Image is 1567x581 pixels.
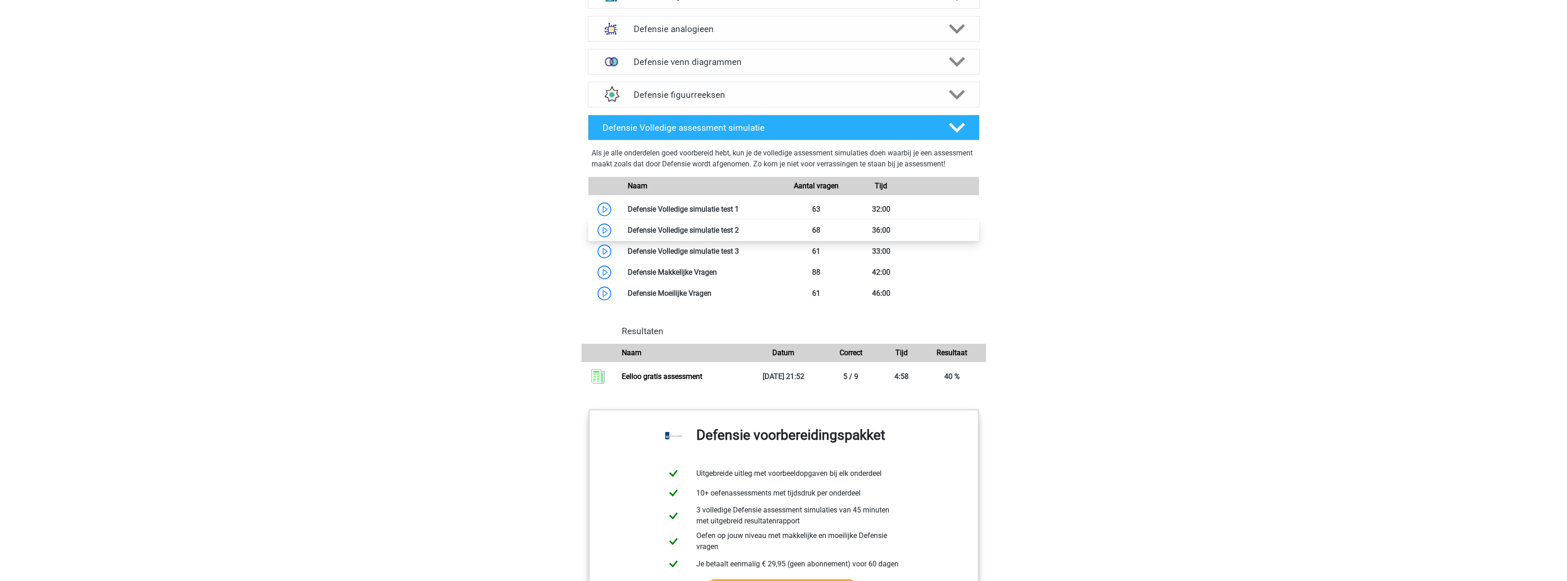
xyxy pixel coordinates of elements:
[603,123,934,133] h4: Defensie Volledige assessment simulatie
[817,347,884,358] div: Correct
[584,16,983,42] a: analogieen Defensie analogieen
[634,57,933,67] h4: Defensie venn diagrammen
[599,17,623,41] img: analogieen
[634,24,933,34] h4: Defensie analogieen
[884,347,918,358] div: Tijd
[621,204,784,215] div: Defensie Volledige simulatie test 1
[750,347,817,358] div: Datum
[592,148,976,173] div: Als je alle onderdelen goed voorbereid hebt, kun je de volledige assessment simulaties doen waarb...
[621,225,784,236] div: Defensie Volledige simulatie test 2
[584,49,983,75] a: venn diagrammen Defensie venn diagrammen
[615,347,750,358] div: Naam
[918,347,985,358] div: Resultaat
[621,288,784,299] div: Defensie Moeilijke Vragen
[621,246,784,257] div: Defensie Volledige simulatie test 3
[783,181,848,192] div: Aantal vragen
[599,50,623,74] img: venn diagrammen
[621,267,784,278] div: Defensie Makkelijke Vragen
[634,90,933,100] h4: Defensie figuurreeksen
[621,181,784,192] div: Naam
[622,326,979,336] h4: Resultaten
[584,115,983,140] a: Defensie Volledige assessment simulatie
[622,372,702,381] a: Eelloo gratis assessment
[849,181,914,192] div: Tijd
[599,83,623,107] img: figuurreeksen
[584,82,983,107] a: figuurreeksen Defensie figuurreeksen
